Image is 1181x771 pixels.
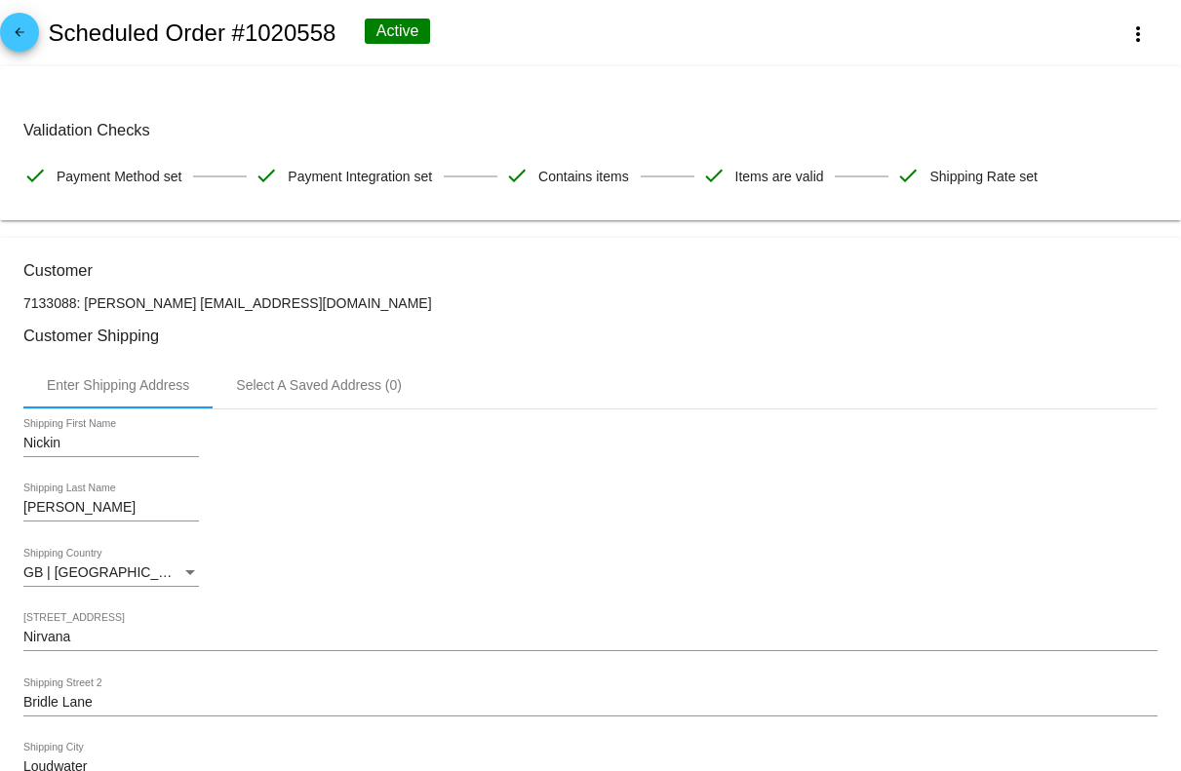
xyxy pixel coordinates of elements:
[57,156,181,197] span: Payment Method set
[255,164,278,187] mat-icon: check
[23,261,1158,280] h3: Customer
[288,156,432,197] span: Payment Integration set
[365,19,431,44] div: Active
[702,164,726,187] mat-icon: check
[1126,22,1150,46] mat-icon: more_vert
[23,695,1158,711] input: Shipping Street 2
[23,630,1158,645] input: Shipping Street 1
[23,327,1158,345] h3: Customer Shipping
[23,295,1158,311] p: 7133088: [PERSON_NAME] [EMAIL_ADDRESS][DOMAIN_NAME]
[236,377,402,393] div: Select A Saved Address (0)
[505,164,529,187] mat-icon: check
[896,164,920,187] mat-icon: check
[47,377,189,393] div: Enter Shipping Address
[48,19,335,47] h2: Scheduled Order #1020558
[23,436,199,451] input: Shipping First Name
[8,25,31,49] mat-icon: arrow_back
[538,156,629,197] span: Contains items
[23,500,199,516] input: Shipping Last Name
[735,156,824,197] span: Items are valid
[23,121,1158,139] h3: Validation Checks
[23,565,199,581] mat-select: Shipping Country
[23,564,369,580] span: GB | [GEOGRAPHIC_DATA] and [GEOGRAPHIC_DATA]
[929,156,1038,197] span: Shipping Rate set
[23,164,47,187] mat-icon: check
